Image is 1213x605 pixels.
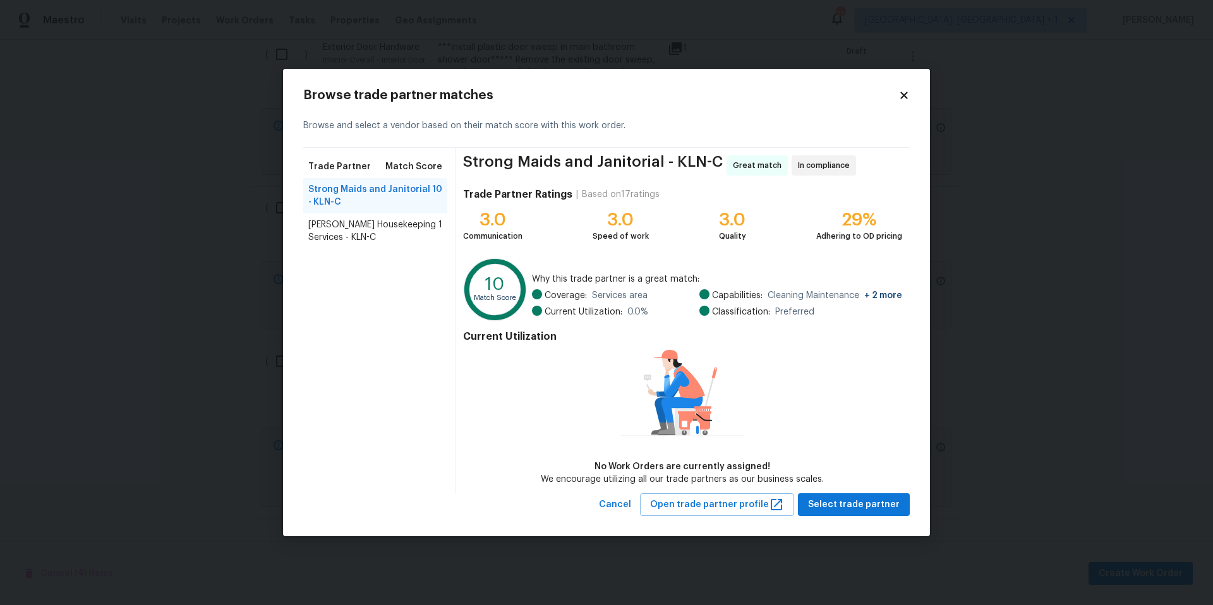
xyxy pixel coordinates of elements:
[303,104,910,148] div: Browse and select a vendor based on their match score with this work order.
[712,306,770,318] span: Classification:
[719,213,746,226] div: 3.0
[719,230,746,243] div: Quality
[798,159,855,172] span: In compliance
[463,155,723,176] span: Strong Maids and Janitorial - KLN-C
[592,289,648,302] span: Services area
[463,213,522,226] div: 3.0
[650,497,784,513] span: Open trade partner profile
[733,159,787,172] span: Great match
[545,306,622,318] span: Current Utilization:
[303,89,898,102] h2: Browse trade partner matches
[308,219,438,244] span: [PERSON_NAME] Housekeeping Services - KLN-C
[463,188,572,201] h4: Trade Partner Ratings
[627,306,648,318] span: 0.0 %
[541,460,824,473] div: No Work Orders are currently assigned!
[385,160,442,173] span: Match Score
[308,183,432,208] span: Strong Maids and Janitorial - KLN-C
[438,219,442,244] span: 1
[485,275,505,292] text: 10
[599,497,631,513] span: Cancel
[775,306,814,318] span: Preferred
[532,273,902,285] span: Why this trade partner is a great match:
[463,230,522,243] div: Communication
[768,289,902,302] span: Cleaning Maintenance
[541,473,824,486] div: We encourage utilizing all our trade partners as our business scales.
[712,289,763,302] span: Capabilities:
[864,291,902,300] span: + 2 more
[463,330,902,343] h4: Current Utilization
[593,213,649,226] div: 3.0
[816,213,902,226] div: 29%
[432,183,442,208] span: 10
[816,230,902,243] div: Adhering to OD pricing
[572,188,582,201] div: |
[798,493,910,517] button: Select trade partner
[808,497,900,513] span: Select trade partner
[593,230,649,243] div: Speed of work
[640,493,794,517] button: Open trade partner profile
[308,160,371,173] span: Trade Partner
[594,493,636,517] button: Cancel
[545,289,587,302] span: Coverage:
[474,294,516,301] text: Match Score
[582,188,660,201] div: Based on 17 ratings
